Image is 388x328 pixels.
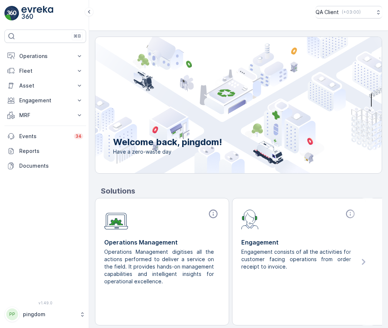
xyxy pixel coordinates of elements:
[104,248,214,285] p: Operations Management digitises all the actions performed to deliver a service on the field. It p...
[4,129,86,144] a: Events34
[241,248,351,270] p: Engagement consists of all the activities for customer facing operations from order receipt to in...
[4,301,86,305] span: v 1.49.0
[4,49,86,64] button: Operations
[342,9,361,15] p: ( +03:00 )
[75,133,82,139] p: 34
[19,67,71,75] p: Fleet
[104,238,220,247] p: Operations Management
[19,162,83,170] p: Documents
[4,93,86,108] button: Engagement
[19,97,71,104] p: Engagement
[19,82,71,89] p: Asset
[4,6,19,21] img: logo
[23,311,76,318] p: pingdom
[104,209,128,230] img: module-icon
[6,308,18,320] div: PP
[113,136,222,148] p: Welcome back, pingdom!
[19,52,71,60] p: Operations
[4,64,86,78] button: Fleet
[101,185,382,197] p: Solutions
[19,112,71,119] p: MRF
[62,37,382,173] img: city illustration
[241,238,357,247] p: Engagement
[113,148,222,156] span: Have a zero-waste day
[21,6,53,21] img: logo_light-DOdMpM7g.png
[19,147,83,155] p: Reports
[19,133,69,140] p: Events
[316,8,339,16] p: QA Client
[4,78,86,93] button: Asset
[4,108,86,123] button: MRF
[4,307,86,322] button: PPpingdom
[241,209,259,229] img: module-icon
[74,33,81,39] p: ⌘B
[316,6,382,18] button: QA Client(+03:00)
[4,144,86,158] a: Reports
[4,158,86,173] a: Documents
